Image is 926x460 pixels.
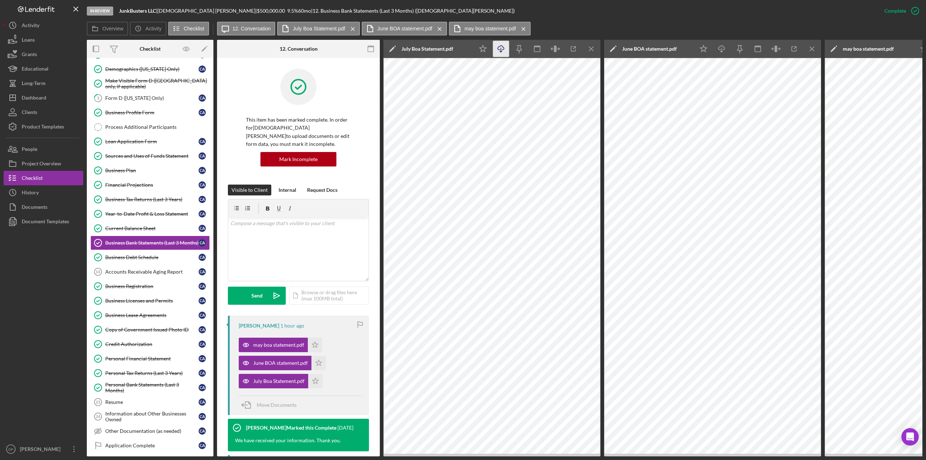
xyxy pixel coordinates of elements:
[4,142,83,156] button: People
[105,327,199,333] div: Copy of Government Issued Photo ID
[105,298,199,304] div: Business Licenses and Permits
[105,341,199,347] div: Credit Authorization
[199,167,206,174] div: C A
[199,239,206,246] div: C A
[362,22,447,35] button: June BOA statement.pdf
[4,90,83,105] button: Dashboard
[199,370,206,377] div: C A
[4,62,83,76] button: Educational
[377,26,432,31] label: June BOA statement.pdf
[87,22,128,35] button: Overview
[4,185,83,200] button: History
[275,185,300,195] button: Internal
[4,105,83,119] button: Clients
[105,283,199,289] div: Business Registration
[199,384,206,391] div: C A
[90,265,210,279] a: 14Accounts Receivable Aging ReportCA
[90,91,210,105] a: 3Form D ([US_STATE] Only)CA
[199,427,206,435] div: C A
[251,287,263,305] div: Send
[90,294,210,308] a: Business Licenses and PermitsCA
[199,94,206,102] div: C A
[105,197,199,202] div: Business Tax Returns (Last 3 Years)
[22,156,61,173] div: Project Overview
[105,382,199,393] div: Personal Bank Statements (Last 3 Months)
[199,196,206,203] div: C A
[90,351,210,366] a: Personal Financial StatementCA
[843,46,894,52] div: may boa statement.pdf
[260,152,336,166] button: Mark Incomplete
[140,46,161,52] div: Checklist
[239,396,304,414] button: Move Documents
[105,443,199,448] div: Application Complete
[239,338,322,352] button: may boa statement.pdf
[239,374,323,388] button: July Boa Statement.pdf
[90,163,210,178] a: Business PlanCA
[277,22,360,35] button: July Boa Statement.pdf
[4,47,83,62] button: Grants
[105,399,199,405] div: Resume
[22,142,37,158] div: People
[102,26,123,31] label: Overview
[90,380,210,395] a: Personal Bank Statements (Last 3 Months)CA
[233,26,271,31] label: 12. Conversation
[22,171,43,187] div: Checklist
[311,8,515,14] div: | 12. Business Bank Statements (Last 3 Months) ([DEMOGRAPHIC_DATA][PERSON_NAME])
[280,323,304,329] time: 2025-08-19 14:35
[105,139,199,144] div: Loan Application Form
[199,138,206,145] div: C A
[22,105,37,121] div: Clients
[22,47,37,63] div: Grants
[303,185,341,195] button: Request Docs
[90,424,210,438] a: Other Documentation (as needed)CA
[4,171,83,185] a: Checklist
[90,149,210,163] a: Sources and Uses of Funds StatementCA
[90,192,210,207] a: Business Tax Returns (Last 3 Years)CA
[199,152,206,160] div: C A
[22,18,39,34] div: Activity
[18,442,65,458] div: [PERSON_NAME]
[199,312,206,319] div: C A
[105,312,199,318] div: Business Lease Agreements
[235,437,341,444] div: We have received your information. Thank you.
[4,214,83,229] a: Document Templates
[464,26,516,31] label: may boa statement.pdf
[105,370,199,376] div: Personal Tax Returns (Last 3 Years)
[884,4,906,18] div: Complete
[105,428,199,434] div: Other Documentation (as needed)
[90,438,210,453] a: Application CompleteCA
[199,297,206,304] div: C A
[90,120,210,134] a: Process Additional Participants
[130,22,166,35] button: Activity
[22,214,69,231] div: Document Templates
[239,356,326,370] button: June BOA statement.pdf
[119,8,157,14] div: |
[105,110,199,115] div: Business Profile Form
[199,109,206,116] div: C A
[22,119,64,136] div: Product Templates
[168,22,209,35] button: Checklist
[96,400,100,404] tspan: 23
[184,26,204,31] label: Checklist
[105,356,199,362] div: Personal Financial Statement
[22,33,35,49] div: Loans
[877,4,922,18] button: Complete
[90,337,210,351] a: Credit AuthorizationCA
[199,283,206,290] div: C A
[4,33,83,47] button: Loans
[90,366,210,380] a: Personal Tax Returns (Last 3 Years)CA
[22,62,48,78] div: Educational
[96,414,101,419] tspan: 24
[239,323,279,329] div: [PERSON_NAME]
[199,254,206,261] div: C A
[287,8,298,14] div: 9.5 %
[4,156,83,171] button: Project Overview
[4,18,83,33] button: Activity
